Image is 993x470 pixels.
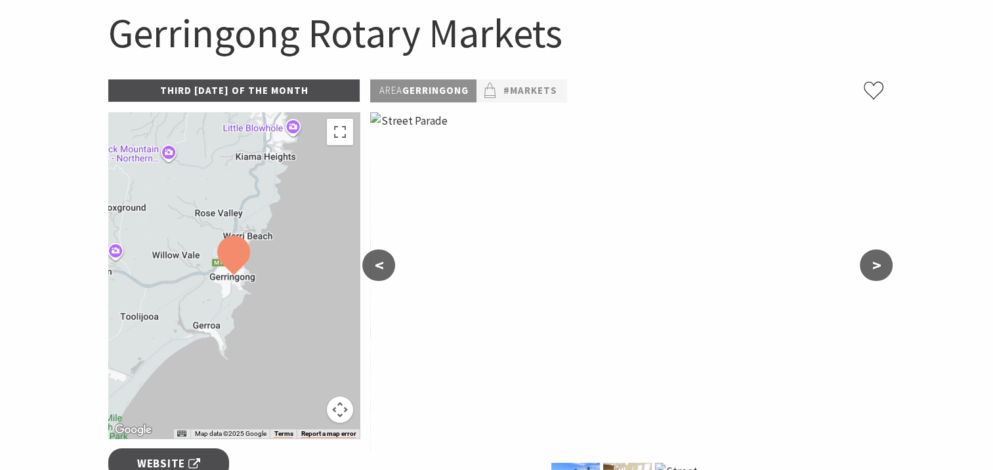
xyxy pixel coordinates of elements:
[362,249,395,281] button: <
[108,7,885,60] h1: Gerringong Rotary Markets
[108,79,360,102] p: Third [DATE] of the Month
[177,429,186,438] button: Keyboard shortcuts
[112,421,155,438] img: Google
[301,430,356,438] a: Report a map error
[194,430,266,437] span: Map data ©2025 Google
[503,83,557,99] a: #Markets
[112,421,155,438] a: Open this area in Google Maps (opens a new window)
[327,119,353,145] button: Toggle fullscreen view
[379,84,402,96] span: Area
[370,79,476,102] p: Gerringong
[370,112,885,451] img: Street Parade
[860,249,893,281] button: >
[327,396,353,423] button: Map camera controls
[274,430,293,438] a: Terms (opens in new tab)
